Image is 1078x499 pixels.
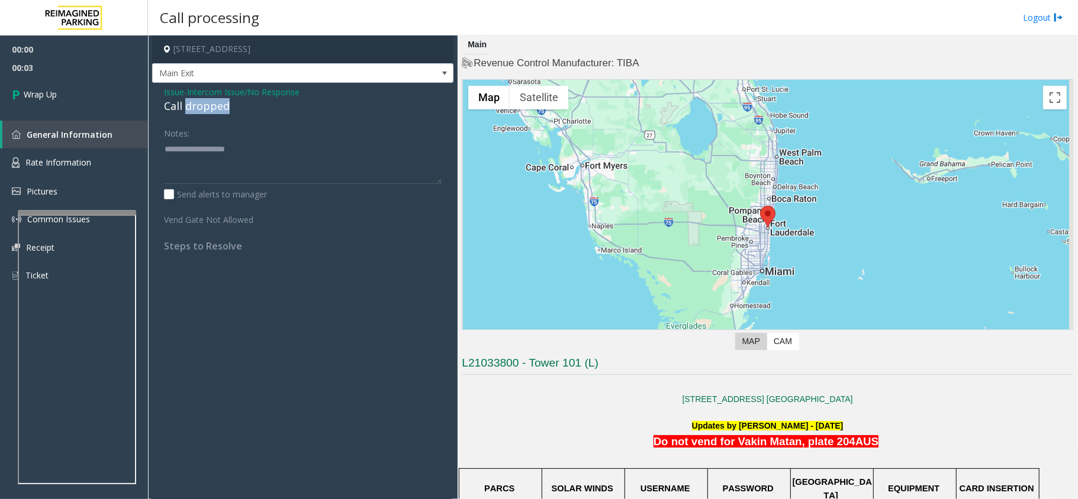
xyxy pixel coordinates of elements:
[1043,86,1067,109] button: Toggle fullscreen view
[12,130,21,139] img: 'icon'
[552,484,613,493] span: SOLAR WINDS
[164,188,267,200] label: Send alerts to manager
[12,270,20,281] img: 'icon'
[723,484,774,493] span: PASSWORD
[27,129,112,140] span: General Information
[12,215,21,224] img: 'icon'
[2,121,148,148] a: General Information
[484,484,514,493] span: PARCS
[187,86,300,98] span: Intercom Issue/No Response
[164,86,184,98] span: Issue
[152,35,453,63] h4: [STREET_ADDRESS]
[641,484,690,493] span: USERNAME
[164,241,442,252] h4: Steps to Resolve
[960,484,1034,493] span: CARD INSERTION
[27,186,57,197] span: Pictures
[25,157,91,168] span: Rate Information
[510,86,568,109] button: Show satellite imagery
[683,394,853,404] a: [STREET_ADDRESS] [GEOGRAPHIC_DATA]
[12,157,20,168] img: 'icon'
[164,98,442,114] div: Call dropped
[465,35,490,54] div: Main
[462,355,1073,375] h3: L21033800 - Tower 101 (L)
[154,3,265,32] h3: Call processing
[12,244,20,251] img: 'icon'
[468,86,510,109] button: Show street map
[24,88,57,101] span: Wrap Up
[161,209,279,226] label: Vend Gate Not Allowed
[760,206,775,228] div: 101 Northeast 3rd Avenue, Fort Lauderdale, FL
[888,484,939,493] span: EQUIPMENT
[153,64,393,83] span: Main Exit
[692,421,844,430] b: Updates by [PERSON_NAME] - [DATE]
[12,187,21,195] img: 'icon'
[735,333,767,350] label: Map
[462,56,1073,70] h4: Revenue Control Manufacturer: TIBA
[1054,11,1063,24] img: logout
[1023,11,1063,24] a: Logout
[767,333,799,350] label: CAM
[184,86,300,98] span: -
[654,435,879,448] span: Do not vend for Vakin Matan, plate 204AUS
[164,123,189,140] label: Notes:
